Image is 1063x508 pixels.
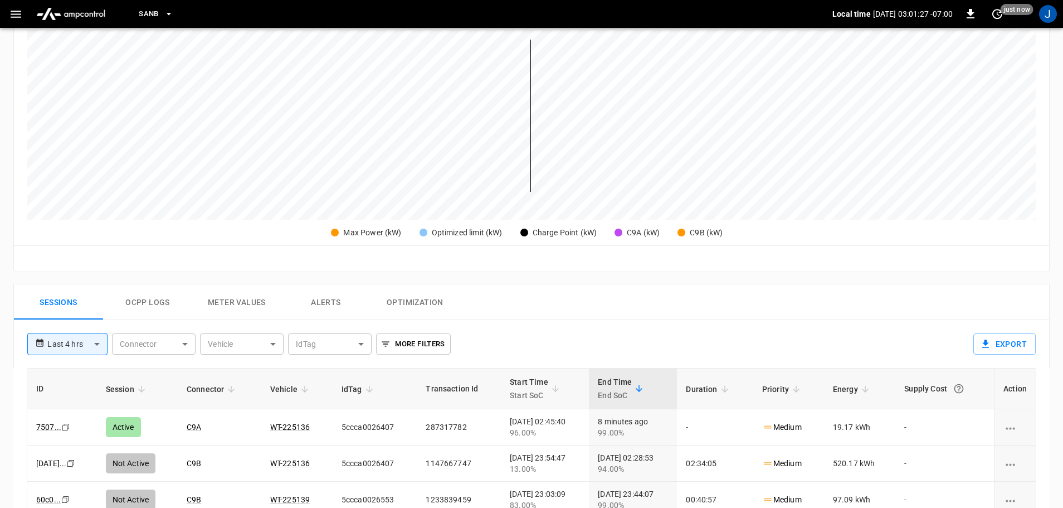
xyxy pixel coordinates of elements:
[333,446,417,482] td: 5ccca0026407
[510,375,548,402] div: Start Time
[106,383,149,396] span: Session
[762,458,802,470] p: Medium
[192,284,281,320] button: Meter Values
[1003,458,1027,469] div: charging session options
[510,427,580,438] div: 96.00%
[187,459,201,468] a: C9B
[281,284,370,320] button: Alerts
[342,383,377,396] span: IdTag
[106,453,156,473] div: Not Active
[832,8,871,20] p: Local time
[510,463,580,475] div: 13.00%
[598,463,668,475] div: 94.00%
[103,284,192,320] button: Ocpp logs
[949,379,969,399] button: The cost of your charging session based on your supply rates
[417,446,501,482] td: 1147667747
[690,227,723,239] div: C9B (kW)
[677,446,753,482] td: 02:34:05
[988,5,1006,23] button: set refresh interval
[270,495,310,504] a: WT-225139
[510,389,548,402] p: Start SoC
[376,333,450,355] button: More Filters
[32,3,110,25] img: ampcontrol.io logo
[370,284,460,320] button: Optimization
[895,446,994,482] td: -
[343,227,401,239] div: Max Power (kW)
[510,375,563,402] span: Start TimeStart SoC
[36,495,61,504] a: 60c0...
[762,383,803,396] span: Priority
[61,421,72,433] div: copy
[60,494,71,506] div: copy
[973,333,1036,355] button: Export
[106,417,141,437] div: Active
[270,383,312,396] span: Vehicle
[895,409,994,446] td: -
[598,375,632,402] div: End Time
[66,457,77,470] div: copy
[833,383,872,396] span: Energy
[762,494,802,506] p: Medium
[1039,5,1057,23] div: profile-icon
[270,423,310,432] a: WT-225136
[824,446,896,482] td: 520.17 kWh
[432,227,503,239] div: Optimized limit (kW)
[417,369,501,409] th: Transaction Id
[677,409,753,446] td: -
[598,375,646,402] span: End TimeEnd SoC
[187,383,238,396] span: Connector
[417,409,501,446] td: 287317782
[1003,494,1027,505] div: charging session options
[510,452,580,475] div: [DATE] 23:54:47
[686,383,732,396] span: Duration
[36,459,66,468] a: [DATE]...
[134,3,178,25] button: SanB
[598,416,668,438] div: 8 minutes ago
[1001,4,1033,15] span: just now
[994,369,1036,409] th: Action
[27,369,97,409] th: ID
[47,333,108,355] div: Last 4 hrs
[510,416,580,438] div: [DATE] 02:45:40
[36,423,61,432] a: 7507...
[873,8,953,20] p: [DATE] 03:01:27 -07:00
[762,422,802,433] p: Medium
[533,227,597,239] div: Charge Point (kW)
[187,495,201,504] a: C9B
[1003,422,1027,433] div: charging session options
[598,452,668,475] div: [DATE] 02:28:53
[598,427,668,438] div: 99.00%
[824,409,896,446] td: 19.17 kWh
[598,389,632,402] p: End SoC
[904,379,985,399] div: Supply Cost
[627,227,660,239] div: C9A (kW)
[139,8,159,21] span: SanB
[14,284,103,320] button: Sessions
[333,409,417,446] td: 5ccca0026407
[270,459,310,468] a: WT-225136
[187,423,201,432] a: C9A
